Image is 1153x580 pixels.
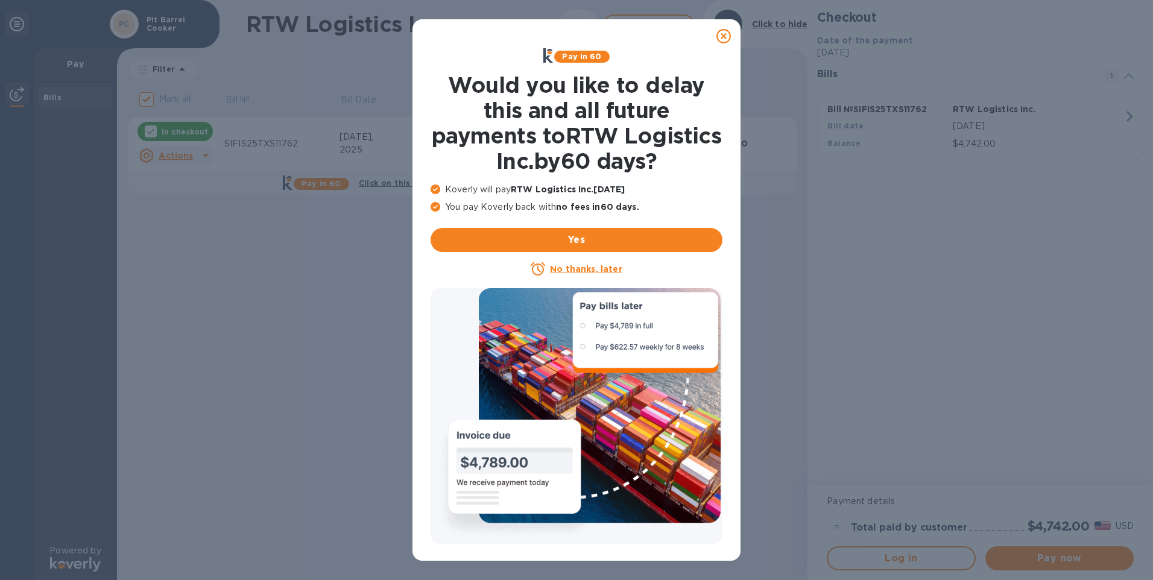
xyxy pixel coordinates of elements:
[431,201,722,213] p: You pay Koverly back with
[511,184,625,194] b: RTW Logistics Inc. [DATE]
[550,264,622,274] u: No thanks, later
[431,228,722,252] button: Yes
[562,52,601,61] b: Pay in 60
[556,202,639,212] b: no fees in 60 days .
[440,233,713,247] span: Yes
[431,183,722,196] p: Koverly will pay
[431,72,722,174] h1: Would you like to delay this and all future payments to RTW Logistics Inc. by 60 days ?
